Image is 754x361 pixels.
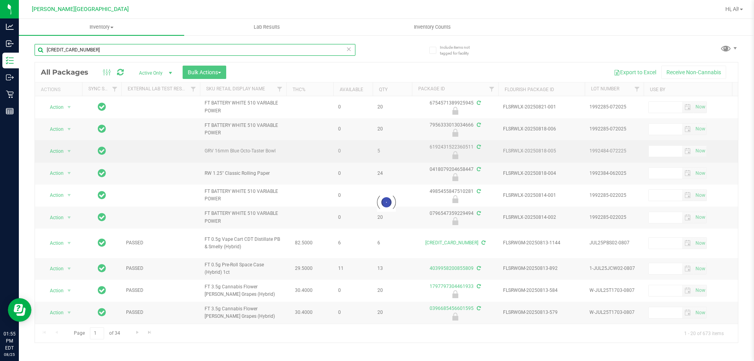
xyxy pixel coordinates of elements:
[346,44,351,54] span: Clear
[19,19,184,35] a: Inventory
[6,107,14,115] inline-svg: Reports
[350,19,515,35] a: Inventory Counts
[19,24,184,31] span: Inventory
[6,90,14,98] inline-svg: Retail
[243,24,291,31] span: Lab Results
[725,6,739,12] span: Hi, Al!
[440,44,479,56] span: Include items not tagged for facility
[184,19,350,35] a: Lab Results
[6,57,14,64] inline-svg: Inventory
[35,44,355,56] input: Search Package ID, Item Name, SKU, Lot or Part Number...
[6,73,14,81] inline-svg: Outbound
[32,6,129,13] span: [PERSON_NAME][GEOGRAPHIC_DATA]
[6,23,14,31] inline-svg: Analytics
[6,40,14,48] inline-svg: Inbound
[4,352,15,357] p: 08/25
[403,24,461,31] span: Inventory Counts
[4,330,15,352] p: 01:55 PM EDT
[8,298,31,322] iframe: Resource center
